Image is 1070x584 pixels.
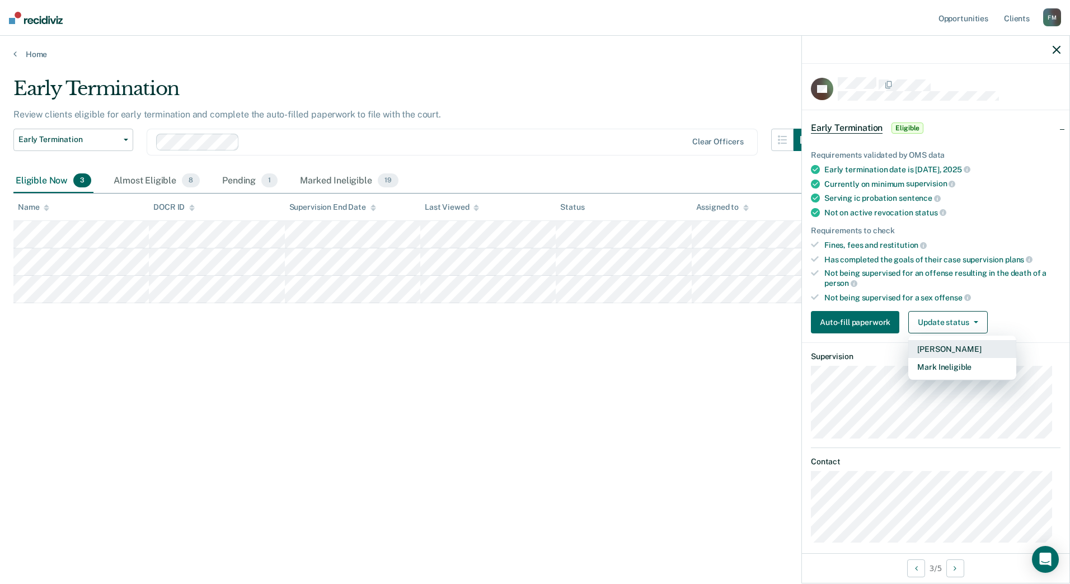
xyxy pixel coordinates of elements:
[802,110,1069,146] div: Early TerminationEligible
[811,150,1060,160] div: Requirements validated by OMS data
[811,457,1060,467] dt: Contact
[696,202,749,212] div: Assigned to
[298,169,400,194] div: Marked Ineligible
[880,241,927,249] span: restitution
[220,169,280,194] div: Pending
[13,49,1057,59] a: Home
[73,173,91,188] span: 3
[560,202,584,212] div: Status
[907,559,925,577] button: Previous Opportunity
[425,202,479,212] div: Last Viewed
[811,123,883,134] span: Early Termination
[915,208,946,217] span: status
[1005,255,1033,264] span: plans
[289,202,376,212] div: Supervision End Date
[824,240,1060,250] div: Fines, fees and
[692,137,744,147] div: Clear officers
[13,77,816,109] div: Early Termination
[13,169,93,194] div: Eligible Now
[935,293,971,302] span: offense
[182,173,200,188] span: 8
[824,293,1060,303] div: Not being supervised for a sex
[824,193,1060,203] div: Serving ic probation
[811,352,1060,361] dt: Supervision
[1032,546,1059,573] div: Open Intercom Messenger
[906,179,955,188] span: supervision
[824,208,1060,218] div: Not on active revocation
[908,358,1016,376] button: Mark Ineligible
[946,559,964,577] button: Next Opportunity
[891,123,923,134] span: Eligible
[824,179,1060,189] div: Currently on minimum
[18,135,119,144] span: Early Termination
[899,194,941,202] span: sentence
[153,202,195,212] div: DOCR ID
[13,109,441,120] p: Review clients eligible for early termination and complete the auto-filled paperwork to file with...
[824,164,1060,175] div: Early termination date is [DATE],
[908,340,1016,358] button: [PERSON_NAME]
[824,269,1060,288] div: Not being supervised for an offense resulting in the death of a
[811,311,899,333] button: Auto-fill paperwork
[802,553,1069,583] div: 3 / 5
[908,311,987,333] button: Update status
[18,202,49,212] div: Name
[111,169,202,194] div: Almost Eligible
[1043,8,1061,26] div: F M
[811,311,904,333] a: Auto-fill paperwork
[824,279,857,288] span: person
[811,226,1060,236] div: Requirements to check
[943,165,970,174] span: 2025
[378,173,398,188] span: 19
[261,173,278,188] span: 1
[824,255,1060,265] div: Has completed the goals of their case supervision
[9,12,63,24] img: Recidiviz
